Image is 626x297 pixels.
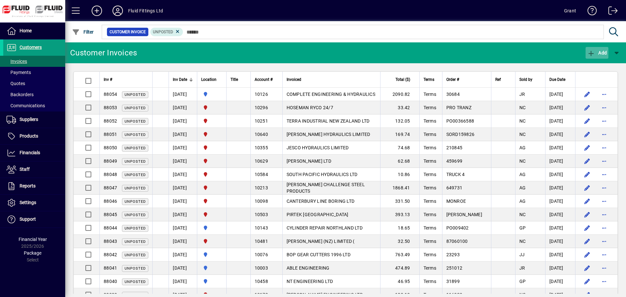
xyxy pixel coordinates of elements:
td: [DATE] [545,88,575,101]
span: CHRISTCHURCH [201,198,222,205]
span: CHRISTCHURCH [201,238,222,245]
span: [PERSON_NAME] CHALLENGE STEEL PRODUCTS [287,182,365,194]
span: HOSEMAN RYCO 24/7 [287,105,333,110]
div: Ref [495,76,511,83]
span: Unposted [125,226,146,230]
td: [DATE] [169,235,197,248]
td: [DATE] [169,275,197,288]
span: Unposted [125,266,146,271]
td: 2090.82 [380,88,419,101]
span: Terms [424,118,436,124]
span: Inv Date [173,76,187,83]
td: 474.89 [380,261,419,275]
span: Unposted [125,240,146,244]
span: Financials [20,150,40,155]
span: JR [519,92,525,97]
td: [DATE] [169,208,197,221]
span: Support [20,216,36,222]
button: More options [599,89,609,99]
span: Terms [424,199,436,204]
td: [DATE] [545,195,575,208]
td: [DATE] [545,128,575,141]
a: Products [3,128,65,144]
span: NC [519,105,526,110]
span: [PERSON_NAME] LTD [287,158,331,164]
a: Support [3,211,65,228]
span: 10251 [255,118,268,124]
span: CHRISTCHURCH [201,171,222,178]
span: [PERSON_NAME] [446,212,482,217]
span: 88044 [104,225,117,230]
td: [DATE] [169,261,197,275]
a: Financials [3,145,65,161]
td: 132.05 [380,114,419,128]
span: 88043 [104,239,117,244]
span: Terms [424,158,436,164]
span: 10629 [255,158,268,164]
span: 10003 [255,265,268,271]
span: Ref [495,76,501,83]
span: Inv # [104,76,112,83]
span: Terms [424,145,436,150]
span: MONROE [446,199,466,204]
button: Edit [582,223,592,233]
span: COMPLETE ENGINEERING & HYDRAULICS [287,92,375,97]
button: More options [599,263,609,273]
button: Edit [582,142,592,153]
span: 87060100 [446,239,468,244]
span: SORD159826 [446,132,475,137]
button: More options [599,249,609,260]
td: [DATE] [545,168,575,181]
button: More options [599,102,609,113]
a: Quotes [3,78,65,89]
button: Edit [582,156,592,166]
a: Communications [3,100,65,111]
a: Staff [3,161,65,178]
div: Invoiced [287,76,376,83]
button: More options [599,183,609,193]
div: Grant [564,6,576,16]
button: Add [586,47,608,59]
span: Terms [424,132,436,137]
span: 10076 [255,252,268,257]
span: 88049 [104,158,117,164]
span: 10296 [255,105,268,110]
a: Reports [3,178,65,194]
td: 169.74 [380,128,419,141]
span: Unposted [125,173,146,177]
span: Unposted [125,200,146,204]
span: Terms [424,92,436,97]
span: Unposted [125,159,146,164]
span: Terms [424,76,434,83]
td: [DATE] [169,141,197,155]
td: [DATE] [169,88,197,101]
div: Due Date [549,76,571,83]
td: 393.13 [380,208,419,221]
td: 331.50 [380,195,419,208]
span: PO009402 [446,225,469,230]
span: Invoiced [287,76,301,83]
span: Filter [72,29,94,35]
span: AUCKLAND [201,224,222,231]
span: CHRISTCHURCH [201,184,222,191]
button: Edit [582,209,592,220]
a: Logout [604,1,618,22]
button: Edit [582,102,592,113]
span: AG [519,185,526,190]
span: AG [519,145,526,150]
button: More options [599,169,609,180]
span: 88041 [104,265,117,271]
span: Quotes [7,81,25,86]
div: Location [201,76,222,83]
a: Suppliers [3,111,65,128]
button: Edit [582,89,592,99]
span: GP [519,279,526,284]
span: Due Date [549,76,565,83]
button: Add [86,5,107,17]
span: AUCKLAND [201,264,222,272]
span: Communications [7,103,45,108]
button: More options [599,116,609,126]
button: More options [599,196,609,206]
span: 10355 [255,145,268,150]
td: 18.65 [380,221,419,235]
